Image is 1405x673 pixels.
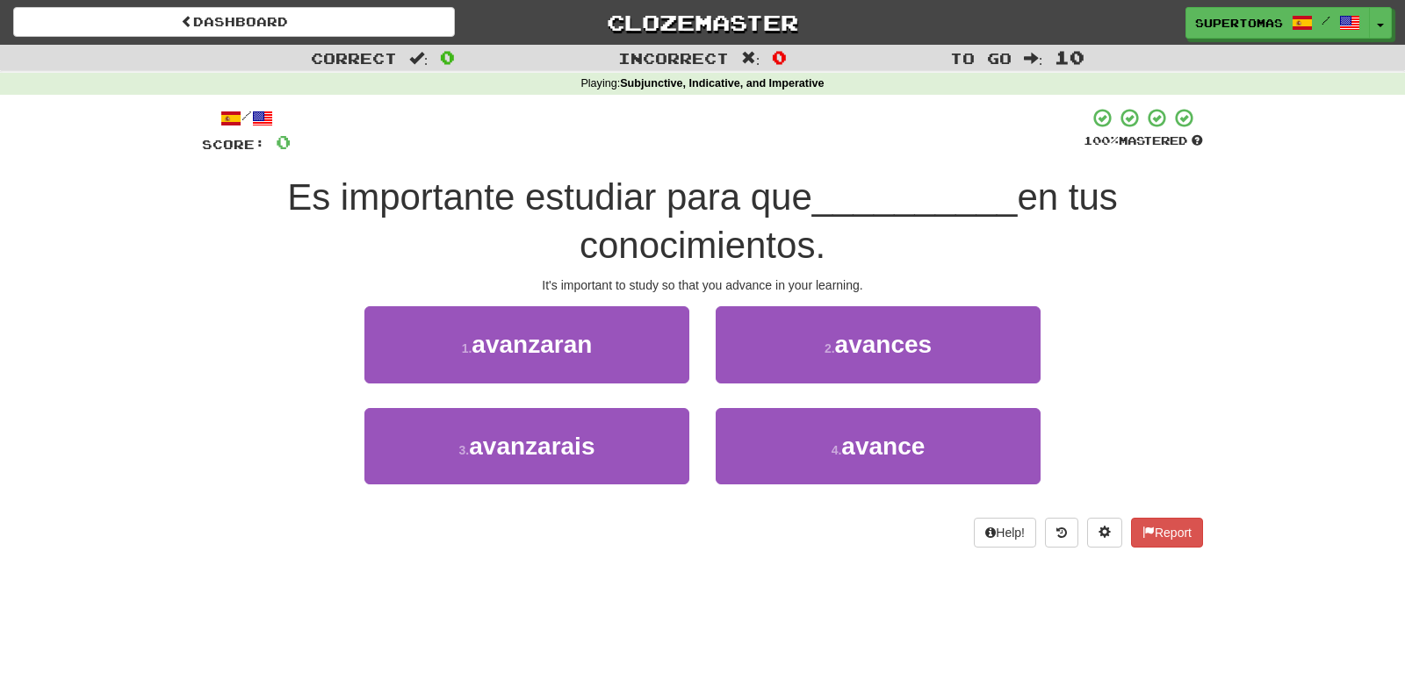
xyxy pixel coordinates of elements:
a: Dashboard [13,7,455,37]
span: : [409,51,429,66]
small: 1 . [462,341,472,355]
small: 2 . [825,341,835,355]
span: Es importante estudiar para que [287,176,812,218]
button: 3.avanzarais [364,408,689,484]
div: Mastered [1084,133,1203,149]
span: : [741,51,760,66]
div: / [202,107,291,129]
span: / [1322,14,1330,26]
span: avanzarais [469,433,594,460]
a: Clozemaster [481,7,923,38]
button: 1.avanzaran [364,306,689,383]
span: 0 [276,131,291,153]
button: Report [1131,518,1203,548]
span: 10 [1055,47,1084,68]
span: : [1024,51,1043,66]
span: Correct [311,49,397,67]
span: 0 [440,47,455,68]
span: avance [841,433,925,460]
span: Incorrect [618,49,729,67]
button: Round history (alt+y) [1045,518,1078,548]
span: 0 [772,47,787,68]
button: 2.avances [716,306,1041,383]
span: Score: [202,137,265,152]
span: en tus conocimientos. [580,176,1118,266]
a: SuperTomas / [1185,7,1370,39]
span: 100 % [1084,133,1119,147]
span: SuperTomas [1195,15,1283,31]
strong: Subjunctive, Indicative, and Imperative [620,77,824,89]
small: 4 . [832,443,842,457]
button: Help! [974,518,1036,548]
span: avances [835,331,933,358]
span: To go [950,49,1012,67]
span: __________ [812,176,1018,218]
span: avanzaran [472,331,592,358]
div: It's important to study so that you advance in your learning. [202,276,1203,294]
small: 3 . [459,443,470,457]
button: 4.avance [716,408,1041,484]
